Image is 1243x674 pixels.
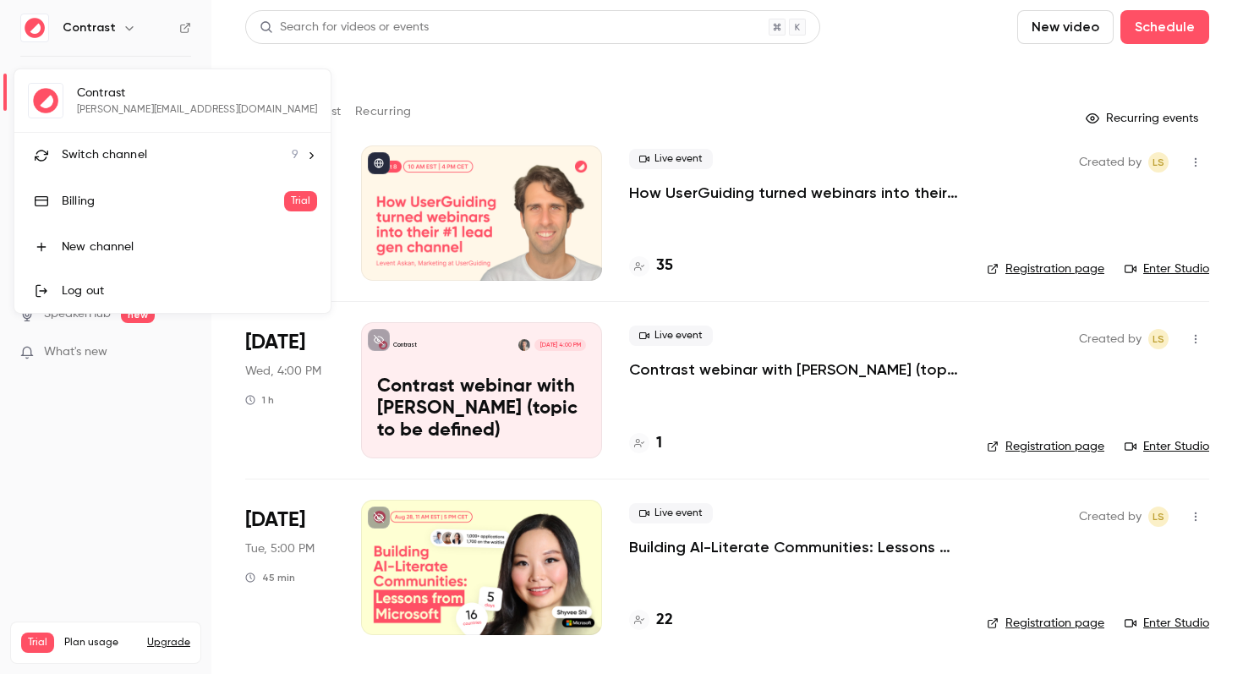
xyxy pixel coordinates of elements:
[292,146,298,164] span: 9
[284,191,318,211] span: Trial
[62,282,317,299] div: Log out
[62,146,147,164] span: Switch channel
[62,193,284,210] div: Billing
[62,238,317,255] div: New channel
